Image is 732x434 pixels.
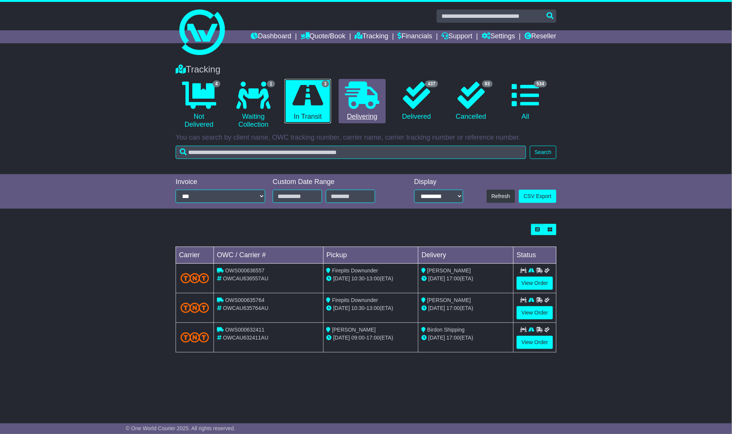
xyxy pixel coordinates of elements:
[176,178,265,186] div: Invoice
[446,305,460,311] span: 17:00
[181,273,209,283] img: TNT_Domestic.png
[534,80,547,87] span: 534
[421,334,510,342] div: (ETA)
[327,275,415,283] div: - (ETA)
[418,247,514,264] td: Delivery
[181,303,209,313] img: TNT_Domestic.png
[339,79,385,124] a: Delivering
[428,305,445,311] span: [DATE]
[517,336,553,349] a: View Order
[421,275,510,283] div: (ETA)
[502,79,549,124] a: 534 All
[176,247,214,264] td: Carrier
[332,267,378,274] span: Firepits Downunder
[176,134,556,142] p: You can search by client name, OWC tracking number, carrier name, carrier tracking number or refe...
[301,30,346,43] a: Quote/Book
[366,335,380,341] span: 17:00
[225,297,265,303] span: OWS000635764
[327,334,415,342] div: - (ETA)
[519,190,556,203] a: CSV Export
[225,327,265,333] span: OWS000632411
[214,247,324,264] td: OWC / Carrier #
[425,80,438,87] span: 437
[223,305,269,311] span: OWCAU635764AU
[333,335,350,341] span: [DATE]
[393,79,440,124] a: 437 Delivered
[284,79,331,124] a: 3 In Transit
[322,80,330,87] span: 3
[223,335,269,341] span: OWCAU632411AU
[446,275,460,281] span: 17:00
[352,335,365,341] span: 09:00
[398,30,432,43] a: Financials
[446,335,460,341] span: 17:00
[427,267,471,274] span: [PERSON_NAME]
[172,64,560,75] div: Tracking
[273,178,394,186] div: Custom Date Range
[332,297,378,303] span: Firepits Downunder
[225,267,265,274] span: OWS000636557
[487,190,515,203] button: Refresh
[327,304,415,312] div: - (ETA)
[267,80,275,87] span: 1
[323,247,418,264] td: Pickup
[482,80,492,87] span: 93
[332,327,376,333] span: [PERSON_NAME]
[441,30,472,43] a: Support
[427,297,471,303] span: [PERSON_NAME]
[414,178,463,186] div: Display
[366,275,380,281] span: 13:00
[517,277,553,290] a: View Order
[223,275,269,281] span: OWCAU636557AU
[213,80,221,87] span: 4
[352,305,365,311] span: 10:30
[514,247,556,264] td: Status
[448,79,494,124] a: 93 Cancelled
[525,30,556,43] a: Reseller
[176,79,222,132] a: 4 Not Delivered
[428,275,445,281] span: [DATE]
[352,275,365,281] span: 10:30
[427,327,465,333] span: Birdon Shipping
[230,79,276,132] a: 1 Waiting Collection
[355,30,388,43] a: Tracking
[126,425,236,431] span: © One World Courier 2025. All rights reserved.
[530,146,556,159] button: Search
[333,275,350,281] span: [DATE]
[421,304,510,312] div: (ETA)
[333,305,350,311] span: [DATE]
[428,335,445,341] span: [DATE]
[366,305,380,311] span: 13:00
[517,306,553,319] a: View Order
[181,332,209,343] img: TNT_Domestic.png
[251,30,291,43] a: Dashboard
[482,30,515,43] a: Settings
